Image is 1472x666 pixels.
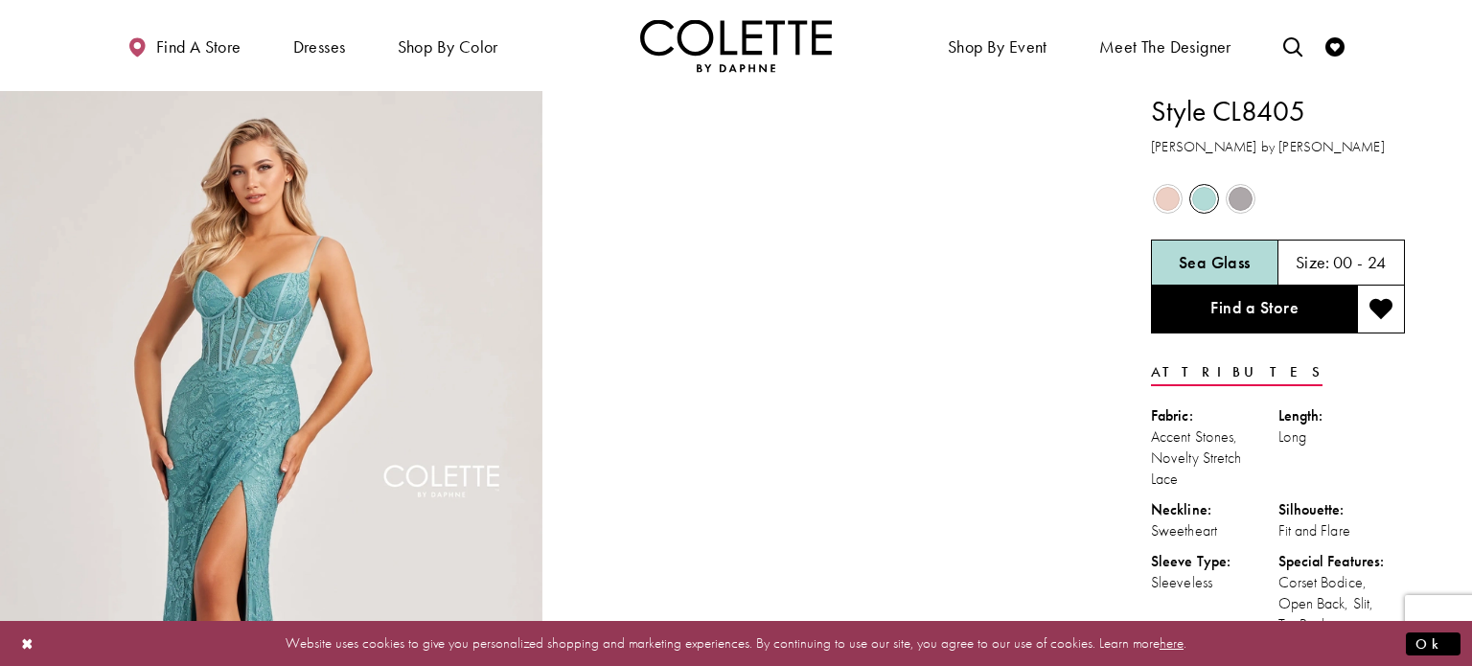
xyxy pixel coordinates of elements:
[1151,572,1278,593] div: Sleeveless
[123,19,245,72] a: Find a store
[1099,37,1231,57] span: Meet the designer
[156,37,241,57] span: Find a store
[943,19,1052,72] span: Shop By Event
[640,19,832,72] a: Visit Home Page
[1151,91,1405,131] h1: Style CL8405
[1321,19,1349,72] a: Check Wishlist
[1406,632,1460,655] button: Submit Dialog
[1278,520,1406,541] div: Fit and Flare
[1151,426,1278,490] div: Accent Stones, Novelty Stretch Lace
[1278,499,1406,520] div: Silhouette:
[1151,358,1322,386] a: Attributes
[1278,551,1406,572] div: Special Features:
[293,37,346,57] span: Dresses
[1187,182,1221,216] div: Sea Glass
[1224,182,1257,216] div: Smoke
[398,37,498,57] span: Shop by color
[640,19,832,72] img: Colette by Daphne
[1151,520,1278,541] div: Sweetheart
[1151,181,1405,218] div: Product color controls state depends on size chosen
[1094,19,1236,72] a: Meet the designer
[948,37,1047,57] span: Shop By Event
[393,19,503,72] span: Shop by color
[552,91,1094,362] video: Style CL8405 Colette by Daphne #1 autoplay loop mute video
[1151,286,1357,333] a: Find a Store
[138,631,1334,656] p: Website uses cookies to give you personalized shopping and marketing experiences. By continuing t...
[1278,426,1406,448] div: Long
[1357,286,1405,333] button: Add to wishlist
[1278,19,1307,72] a: Toggle search
[288,19,351,72] span: Dresses
[1151,499,1278,520] div: Neckline:
[1278,405,1406,426] div: Length:
[1151,551,1278,572] div: Sleeve Type:
[1333,253,1387,272] h5: 00 - 24
[1151,182,1184,216] div: Rose
[1179,253,1251,272] h5: Chosen color
[1296,251,1330,273] span: Size:
[1278,572,1406,635] div: Corset Bodice, Open Back, Slit, Tie Back
[11,627,44,660] button: Close Dialog
[1160,633,1184,653] a: here
[1151,405,1278,426] div: Fabric:
[1151,136,1405,158] h3: [PERSON_NAME] by [PERSON_NAME]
